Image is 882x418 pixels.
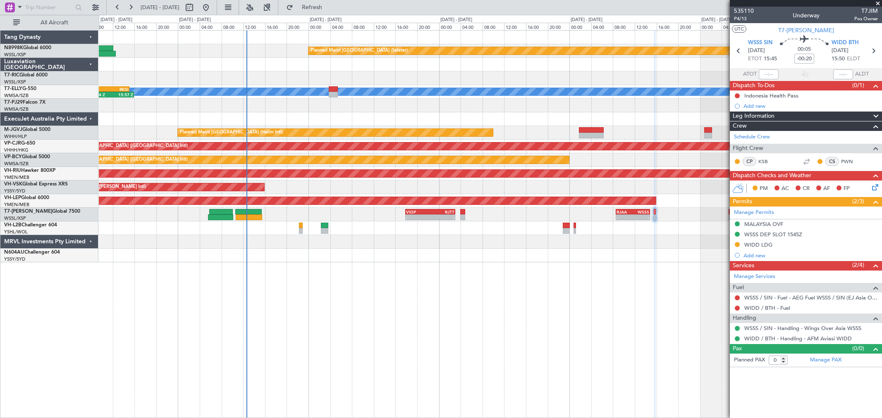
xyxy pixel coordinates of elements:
[832,55,845,63] span: 15:50
[4,195,49,200] a: VH-LEPGlobal 6000
[732,25,746,33] button: UTC
[825,157,839,166] div: CS
[591,23,613,30] div: 04:00
[4,229,28,235] a: YSHL/WOL
[734,356,765,364] label: Planned PAX
[4,100,23,105] span: T7-PJ29
[4,79,26,85] a: WSSL/XSP
[295,5,330,10] span: Refresh
[633,209,649,214] div: WSSS
[243,23,265,30] div: 12:00
[222,23,244,30] div: 08:00
[4,154,50,159] a: VP-BCYGlobal 5000
[22,20,87,26] span: All Aircraft
[733,121,747,131] span: Crew
[844,185,850,193] span: FP
[4,45,23,50] span: N8998K
[282,1,332,14] button: Refresh
[758,158,777,165] a: KSB
[4,188,25,194] a: YSSY/SYD
[406,215,430,220] div: -
[417,23,439,30] div: 20:00
[141,4,179,11] span: [DATE] - [DATE]
[744,241,772,248] div: WIDD LDG
[4,182,68,187] a: VH-VSKGlobal Express XRS
[4,223,57,228] a: VH-L2BChallenger 604
[764,55,777,63] span: 15:45
[4,223,22,228] span: VH-L2B
[504,23,526,30] div: 12:00
[734,15,754,22] span: P4/13
[743,252,878,259] div: Add new
[374,23,396,30] div: 12:00
[4,250,60,255] a: N604AUChallenger 604
[803,185,810,193] span: CR
[100,17,132,24] div: [DATE] - [DATE]
[178,23,200,30] div: 00:00
[200,23,222,30] div: 04:00
[722,23,743,30] div: 04:00
[852,261,864,269] span: (2/4)
[4,45,51,50] a: N8998KGlobal 6000
[4,100,45,105] a: T7-PJ29Falcon 7X
[743,70,757,78] span: ATOT
[569,23,591,30] div: 00:00
[311,45,408,57] div: Planned Maint [GEOGRAPHIC_DATA] (Seletar)
[4,168,21,173] span: VH-RIU
[156,23,178,30] div: 20:00
[782,185,789,193] span: AC
[743,157,756,166] div: CP
[760,185,768,193] span: PM
[734,133,770,141] a: Schedule Crew
[112,92,133,97] div: 15:57 Z
[733,261,754,271] span: Services
[440,17,472,24] div: [DATE] - [DATE]
[179,17,211,24] div: [DATE] - [DATE]
[91,23,113,30] div: 08:00
[744,231,802,238] div: WSSS DEP SLOT 1545Z
[395,23,417,30] div: 16:00
[798,45,811,54] span: 00:05
[832,47,849,55] span: [DATE]
[430,215,454,220] div: -
[4,215,26,221] a: WSSL/XSP
[733,283,744,292] span: Fuel
[526,23,548,30] div: 16:00
[9,16,90,29] button: All Aircraft
[734,7,754,15] span: 535110
[744,92,798,99] div: Indonesia Health Pass
[847,55,860,63] span: ELDT
[4,86,22,91] span: T7-ELLY
[852,81,864,90] span: (0/1)
[330,23,352,30] div: 04:00
[748,47,765,55] span: [DATE]
[657,23,679,30] div: 16:00
[744,304,790,311] a: WIDD / BTH - Fuel
[439,23,461,30] div: 00:00
[635,23,657,30] div: 12:00
[113,23,135,30] div: 12:00
[841,158,860,165] a: PWN
[4,127,50,132] a: M-JGVJGlobal 5000
[617,215,633,220] div: -
[748,39,772,47] span: WSSS SIN
[4,154,22,159] span: VP-BCY
[4,93,29,99] a: WMSA/SZB
[4,168,55,173] a: VH-RIUHawker 800XP
[4,86,36,91] a: T7-ELLYG-550
[50,140,188,152] div: Planned Maint [GEOGRAPHIC_DATA] ([GEOGRAPHIC_DATA] Intl)
[4,52,26,58] a: WSSL/XSP
[744,221,783,228] div: MALAYSIA OVF
[733,171,811,180] span: Dispatch Checks and Weather
[832,39,859,47] span: WIDD BTH
[678,23,700,30] div: 20:00
[4,73,48,78] a: T7-RICGlobal 6000
[4,256,25,262] a: YSSY/SYD
[287,23,308,30] div: 20:00
[852,197,864,206] span: (2/3)
[4,209,52,214] span: T7-[PERSON_NAME]
[854,15,878,22] span: Pos Owner
[25,1,73,14] input: Trip Number
[744,294,878,301] a: WSSS / SIN - Fuel - AEG Fuel WSSS / SIN (EJ Asia Only)
[571,17,602,24] div: [DATE] - [DATE]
